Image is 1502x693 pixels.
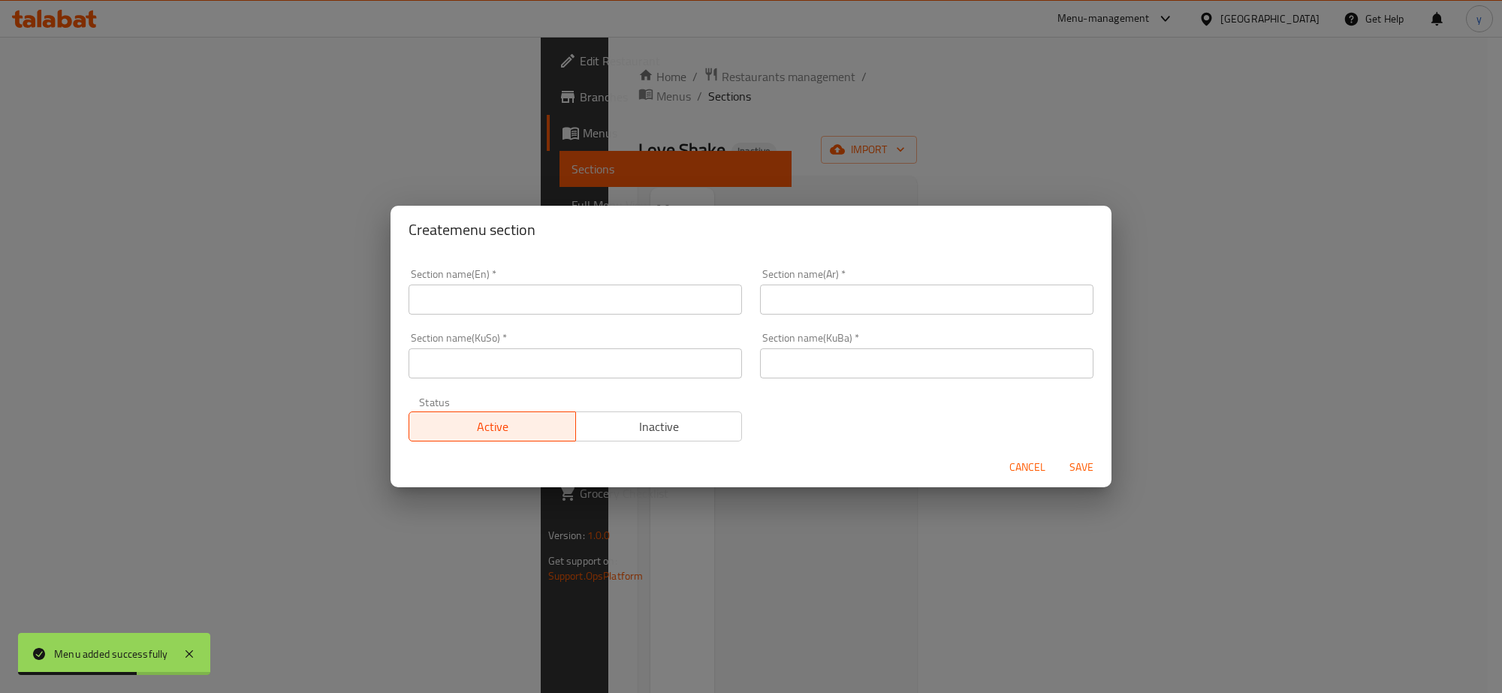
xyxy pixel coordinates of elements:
[409,348,742,378] input: Please enter section name(KuSo)
[575,411,743,441] button: Inactive
[54,646,168,662] div: Menu added successfully
[582,416,737,438] span: Inactive
[1063,458,1099,477] span: Save
[1009,458,1045,477] span: Cancel
[409,411,576,441] button: Active
[760,348,1093,378] input: Please enter section name(KuBa)
[1057,453,1105,481] button: Save
[415,416,570,438] span: Active
[1003,453,1051,481] button: Cancel
[760,285,1093,315] input: Please enter section name(ar)
[409,285,742,315] input: Please enter section name(en)
[409,218,1093,242] h2: Create menu section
